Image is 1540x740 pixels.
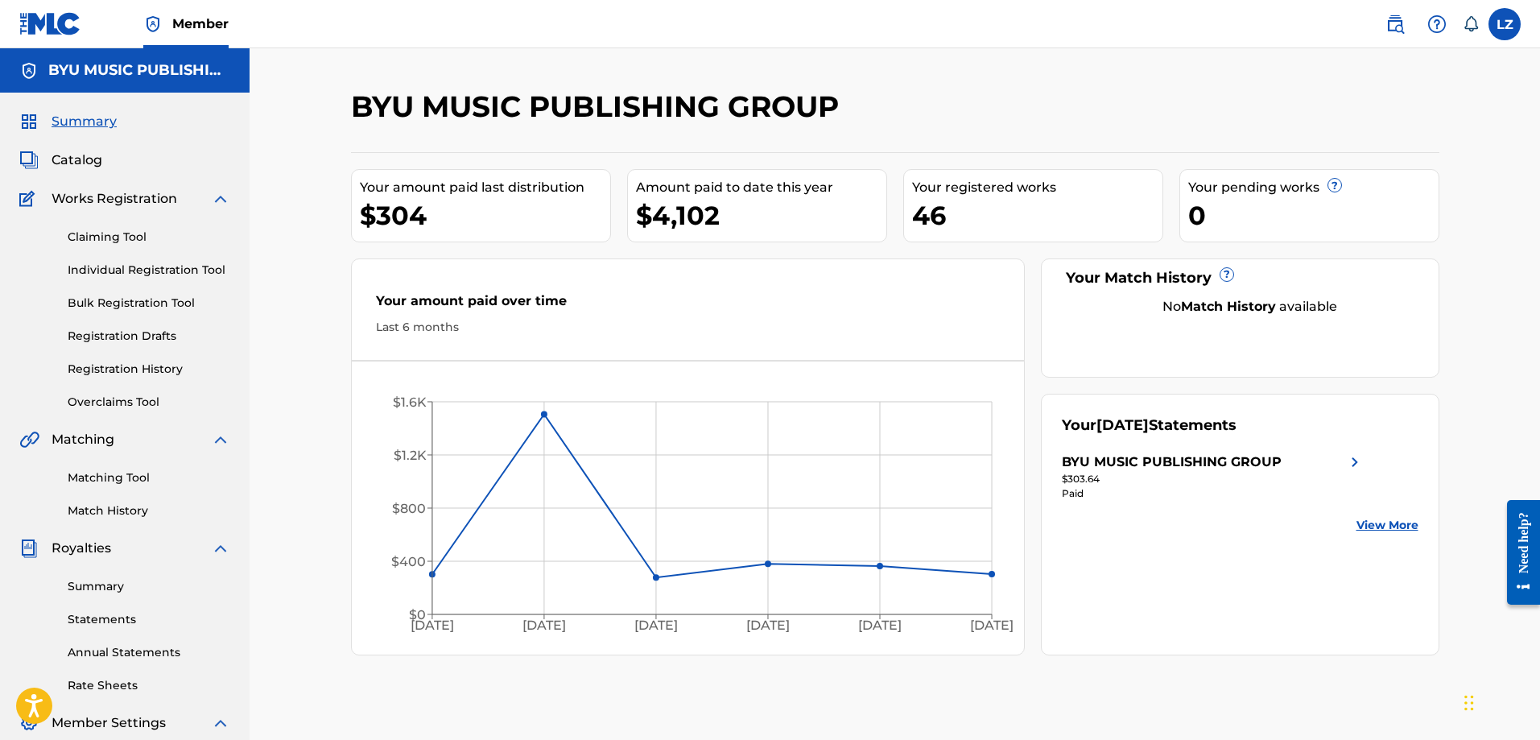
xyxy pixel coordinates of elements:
tspan: [DATE] [858,618,902,634]
tspan: [DATE] [634,618,678,634]
div: $304 [360,197,610,234]
div: $4,102 [636,197,886,234]
tspan: [DATE] [410,618,453,634]
div: Your Match History [1062,267,1418,289]
a: BYU MUSIC PUBLISHING GROUPright chevron icon$303.64Paid [1062,453,1365,501]
img: help [1427,14,1447,34]
span: Catalog [52,151,102,170]
iframe: Resource Center [1495,488,1540,618]
div: 0 [1188,197,1439,234]
div: Drag [1464,679,1474,727]
a: Registration Drafts [68,328,230,345]
div: Help [1421,8,1453,40]
img: Matching [19,430,39,449]
img: Accounts [19,61,39,81]
img: search [1385,14,1405,34]
span: Member Settings [52,713,166,733]
tspan: $800 [391,501,425,516]
img: expand [211,430,230,449]
iframe: Chat Widget [1459,663,1540,740]
h2: BYU MUSIC PUBLISHING GROUP [351,89,847,125]
tspan: [DATE] [522,618,566,634]
div: Your amount paid last distribution [360,178,610,197]
a: Summary [68,578,230,595]
div: BYU MUSIC PUBLISHING GROUP [1062,453,1282,472]
a: Annual Statements [68,644,230,661]
img: expand [211,713,230,733]
img: Catalog [19,151,39,170]
img: Summary [19,112,39,131]
a: Registration History [68,361,230,378]
a: Bulk Registration Tool [68,295,230,312]
img: expand [211,189,230,209]
div: Your pending works [1188,178,1439,197]
img: Member Settings [19,713,39,733]
a: Claiming Tool [68,229,230,246]
div: Last 6 months [376,319,1001,336]
span: Member [172,14,229,33]
a: Statements [68,611,230,628]
div: No available [1082,297,1418,316]
img: Top Rightsholder [143,14,163,34]
div: Your registered works [912,178,1162,197]
img: right chevron icon [1345,453,1365,472]
span: Works Registration [52,189,177,209]
tspan: $400 [390,554,425,569]
img: Works Registration [19,189,40,209]
a: Match History [68,502,230,519]
img: MLC Logo [19,12,81,35]
span: ? [1328,179,1341,192]
img: expand [211,539,230,558]
div: $303.64 [1062,472,1365,486]
tspan: $1.6K [392,395,426,410]
tspan: $1.2K [393,448,426,463]
div: Amount paid to date this year [636,178,886,197]
div: User Menu [1488,8,1521,40]
span: Summary [52,112,117,131]
tspan: [DATE] [746,618,790,634]
img: Royalties [19,539,39,558]
strong: Match History [1181,299,1276,314]
a: CatalogCatalog [19,151,102,170]
div: Paid [1062,486,1365,501]
a: Matching Tool [68,469,230,486]
span: Matching [52,430,114,449]
h5: BYU MUSIC PUBLISHING GROUP [48,61,230,80]
span: Royalties [52,539,111,558]
a: View More [1356,517,1418,534]
tspan: $0 [408,607,425,622]
a: Individual Registration Tool [68,262,230,279]
div: 46 [912,197,1162,234]
a: Rate Sheets [68,677,230,694]
a: SummarySummary [19,112,117,131]
div: Notifications [1463,16,1479,32]
a: Public Search [1379,8,1411,40]
div: Your amount paid over time [376,291,1001,319]
tspan: [DATE] [970,618,1014,634]
span: ? [1220,268,1233,281]
span: [DATE] [1096,416,1149,434]
a: Overclaims Tool [68,394,230,411]
div: Your Statements [1062,415,1237,436]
